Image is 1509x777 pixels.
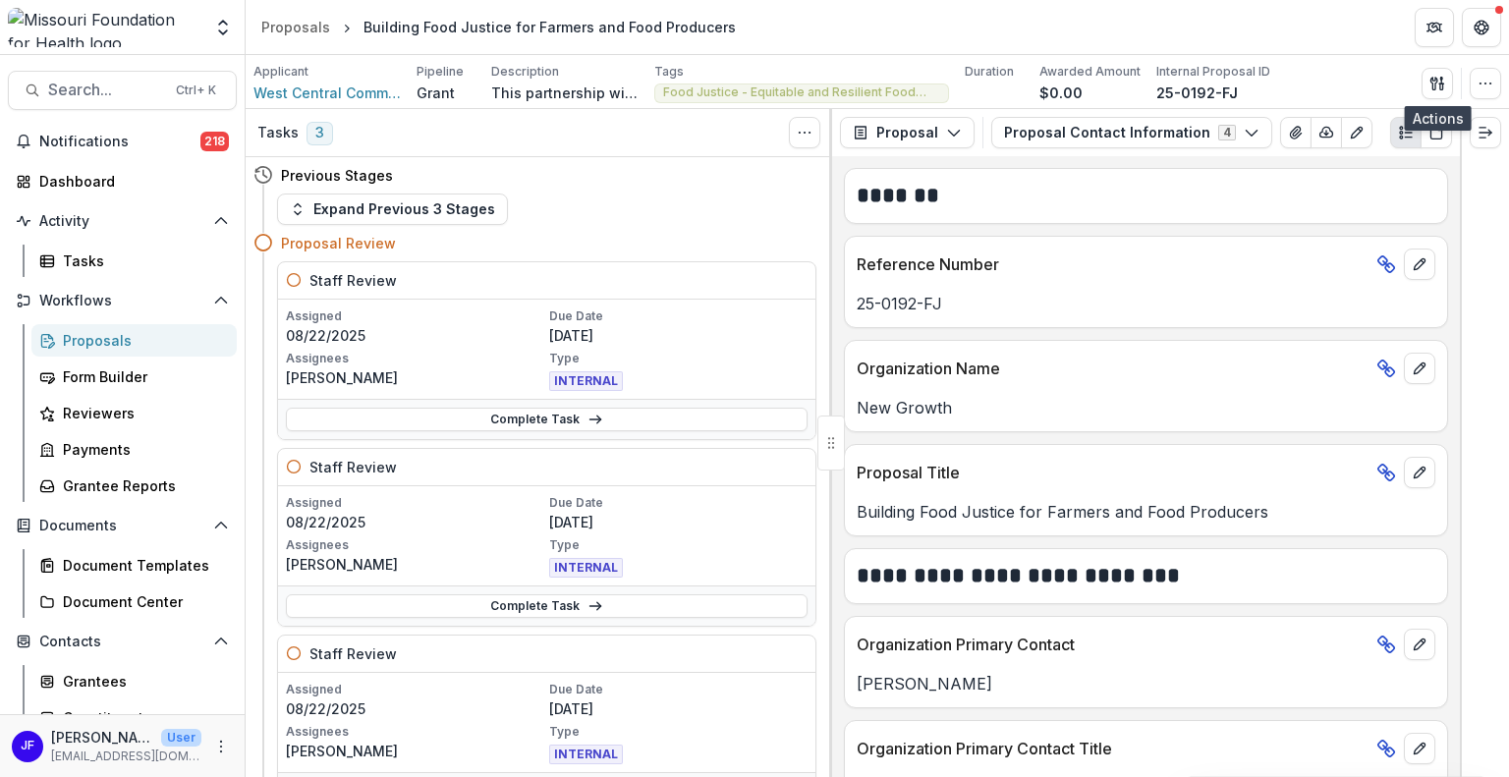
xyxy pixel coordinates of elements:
div: Tasks [63,250,221,271]
a: Complete Task [286,594,808,618]
a: Proposals [253,13,338,41]
p: User [161,729,201,747]
div: Ctrl + K [172,80,220,101]
p: 08/22/2025 [286,698,545,719]
p: Organization Primary Contact Title [857,737,1369,760]
div: Document Center [63,591,221,612]
span: 3 [307,122,333,145]
button: Proposal Contact Information4 [991,117,1272,148]
p: Organization Name [857,357,1369,380]
nav: breadcrumb [253,13,744,41]
p: Proposal Title [857,461,1369,484]
button: edit [1404,249,1435,280]
p: Assigned [286,681,545,698]
p: $0.00 [1039,83,1083,103]
p: 08/22/2025 [286,512,545,532]
p: 08/22/2025 [286,325,545,346]
button: edit [1404,353,1435,384]
span: INTERNAL [549,558,623,578]
a: Complete Task [286,408,808,431]
button: edit [1404,733,1435,764]
p: [PERSON_NAME] [286,367,545,388]
p: Duration [965,63,1014,81]
span: Search... [48,81,164,99]
p: Applicant [253,63,308,81]
span: Contacts [39,634,205,650]
span: Notifications [39,134,200,150]
button: View Attached Files [1280,117,1312,148]
button: More [209,735,233,758]
p: Due Date [549,307,809,325]
button: Open Workflows [8,285,237,316]
div: Reviewers [63,403,221,423]
a: Constituents [31,701,237,734]
p: Reference Number [857,252,1369,276]
p: Type [549,723,809,741]
p: Assigned [286,307,545,325]
a: Proposals [31,324,237,357]
span: INTERNAL [549,745,623,764]
h4: Previous Stages [281,165,393,186]
div: Grantees [63,671,221,692]
a: Grantee Reports [31,470,237,502]
div: Grantee Reports [63,475,221,496]
div: Dashboard [39,171,221,192]
button: Expand right [1470,117,1501,148]
p: This partnership will support small farms in [US_STATE] through policy advocacy, focusing on inst... [491,83,639,103]
button: PDF view [1421,117,1452,148]
p: Organization Primary Contact [857,633,1369,656]
button: edit [1404,629,1435,660]
div: Proposals [63,330,221,351]
div: Payments [63,439,221,460]
a: Dashboard [8,165,237,197]
a: Grantees [31,665,237,697]
p: [PERSON_NAME] [857,672,1435,695]
p: [PERSON_NAME] [286,554,545,575]
p: Assignees [286,723,545,741]
p: Assigned [286,494,545,512]
a: Payments [31,433,237,466]
p: [DATE] [549,325,809,346]
p: Awarded Amount [1039,63,1141,81]
p: [PERSON_NAME] [286,741,545,761]
p: 25-0192-FJ [1156,83,1238,103]
a: Document Center [31,585,237,618]
p: 25-0192-FJ [857,292,1435,315]
span: 218 [200,132,229,151]
span: Documents [39,518,205,534]
p: New Growth [857,396,1435,419]
p: [EMAIL_ADDRESS][DOMAIN_NAME] [51,748,201,765]
p: Type [549,350,809,367]
button: edit [1404,457,1435,488]
button: Plaintext view [1390,117,1422,148]
h5: Staff Review [309,457,397,477]
button: Notifications218 [8,126,237,157]
button: Get Help [1462,8,1501,47]
h4: Proposal Review [281,233,396,253]
p: Due Date [549,681,809,698]
button: Toggle View Cancelled Tasks [789,117,820,148]
div: Form Builder [63,366,221,387]
a: Tasks [31,245,237,277]
a: Form Builder [31,361,237,393]
button: Partners [1415,8,1454,47]
p: Building Food Justice for Farmers and Food Producers [857,500,1435,524]
span: INTERNAL [549,371,623,391]
button: Search... [8,71,237,110]
h5: Staff Review [309,643,397,664]
a: Document Templates [31,549,237,582]
button: Open entity switcher [209,8,237,47]
button: Edit as form [1341,117,1372,148]
a: Reviewers [31,397,237,429]
div: Proposals [261,17,330,37]
p: Description [491,63,559,81]
a: West Central Community Development Corporation [253,83,401,103]
button: Open Contacts [8,626,237,657]
p: Assignees [286,350,545,367]
p: Due Date [549,494,809,512]
div: Building Food Justice for Farmers and Food Producers [363,17,736,37]
p: [DATE] [549,698,809,719]
span: Activity [39,213,205,230]
p: Internal Proposal ID [1156,63,1270,81]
